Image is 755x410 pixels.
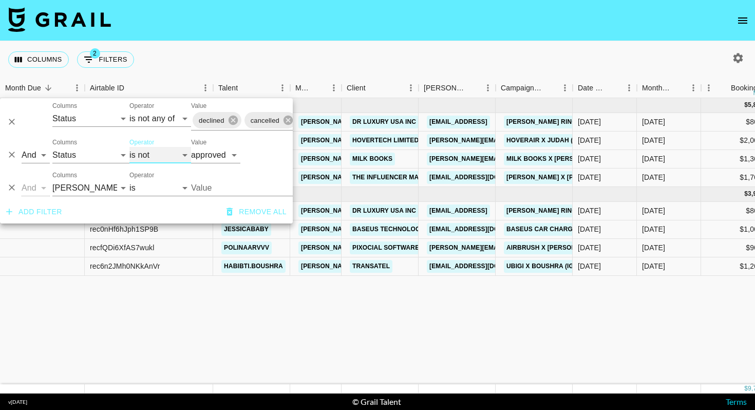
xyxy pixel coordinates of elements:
div: 10/07/2025 [578,172,601,182]
div: recfQDi6XfAS7wukl [90,243,154,253]
button: Menu [198,80,213,96]
div: Jul '25 [642,206,665,216]
div: Month Due [637,78,701,98]
button: Menu [621,80,637,96]
div: rec6n2JMh0NKkAnVr [90,261,160,271]
a: [PERSON_NAME][EMAIL_ADDRESS][DOMAIN_NAME] [298,171,466,184]
a: [PERSON_NAME][EMAIL_ADDRESS][DOMAIN_NAME] [427,134,594,147]
a: [PERSON_NAME] Ring x [GEOGRAPHIC_DATA] [504,116,654,128]
span: 2 [90,48,100,59]
select: Logic operator [22,180,50,196]
label: Columns [52,138,77,147]
div: Talent [213,78,290,98]
button: open drawer [732,10,753,31]
a: Milk Books x [PERSON_NAME] (1 Reel + Story) [504,153,666,165]
div: $ [744,190,748,198]
a: [PERSON_NAME] Ring x [PERSON_NAME] (1IG) [504,204,656,217]
button: Sort [312,81,326,95]
div: declined [193,112,241,128]
a: [PERSON_NAME][EMAIL_ADDRESS][DOMAIN_NAME] [298,260,466,273]
div: Aug '25 [642,117,665,127]
button: Sort [716,81,731,95]
button: Delete [4,147,20,162]
a: habibti.boushra [221,260,286,273]
img: Grail Talent [8,7,111,32]
a: Transatel [350,260,392,273]
a: polinaarvvv [221,241,272,254]
label: Columns [52,102,77,110]
div: [PERSON_NAME] [424,78,466,98]
a: BASEUS TECHNOLOGY (HK) CO. LIMITED [350,223,482,236]
label: Operator [129,102,154,110]
div: Aug '25 [642,172,665,182]
button: Select columns [8,51,69,68]
div: Jul '25 [642,243,665,253]
button: Menu [686,80,701,96]
a: [PERSON_NAME] x [PERSON_NAME] (1 TikTok) [504,171,657,184]
button: Sort [543,81,557,95]
button: Sort [607,81,621,95]
a: [EMAIL_ADDRESS][DOMAIN_NAME] [427,223,542,236]
div: Date Created [578,78,607,98]
a: Ubigi x Boushra (IG + TT, 3 Stories) [504,260,629,273]
button: Delete [4,114,20,129]
div: 23/07/2025 [578,261,601,271]
a: [PERSON_NAME][EMAIL_ADDRESS][PERSON_NAME][DOMAIN_NAME] [427,241,647,254]
button: Show filters [77,51,134,68]
button: Add filter [2,202,66,221]
label: Value [191,102,206,110]
label: Operator [129,138,154,147]
div: $ [744,101,748,109]
button: Sort [366,81,380,95]
div: 10/07/2025 [578,135,601,145]
div: rec0nHf6hJph1SP9B [90,224,158,234]
button: Sort [41,81,55,95]
button: Sort [671,81,686,95]
button: Sort [466,81,480,95]
div: Jul '25 [642,224,665,234]
a: Terms [726,397,747,406]
span: declined [193,115,231,126]
div: Airtable ID [90,78,124,98]
div: Jul '25 [642,261,665,271]
a: [PERSON_NAME][EMAIL_ADDRESS][DOMAIN_NAME] [298,116,466,128]
a: DR LUXURY USA INC [350,204,419,217]
button: Menu [326,80,342,96]
div: Client [347,78,366,98]
div: Client [342,78,419,98]
button: Remove all [222,202,291,221]
button: Menu [480,80,496,96]
div: 11/07/2025 [578,154,601,164]
button: Menu [701,80,716,96]
a: DR LUXURY USA INC [350,116,419,128]
div: 15/07/2025 [578,243,601,253]
div: © Grail Talent [352,397,401,407]
a: HOVERTECH LIMITED [350,134,421,147]
button: Menu [403,80,419,96]
div: Airtable ID [85,78,213,98]
div: Month Due [5,78,41,98]
div: Date Created [573,78,637,98]
span: cancelled [244,115,286,126]
div: Booker [419,78,496,98]
button: Menu [557,80,573,96]
a: [PERSON_NAME][EMAIL_ADDRESS][DOMAIN_NAME] [298,241,466,254]
button: Menu [69,80,85,96]
a: Baseus Car Charger x [PERSON_NAME] [504,223,645,236]
a: [PERSON_NAME][EMAIL_ADDRESS][DOMAIN_NAME] [298,223,466,236]
a: [EMAIL_ADDRESS][DOMAIN_NAME] [427,260,542,273]
div: Campaign (Type) [496,78,573,98]
div: Month Due [642,78,671,98]
a: [EMAIL_ADDRESS] [427,116,490,128]
button: Delete [4,180,20,195]
div: $ [744,384,748,393]
a: [EMAIL_ADDRESS][DOMAIN_NAME] [427,171,542,184]
div: Aug '25 [642,135,665,145]
label: Operator [129,171,154,180]
div: Manager [295,78,312,98]
button: Menu [275,80,290,96]
a: [PERSON_NAME][EMAIL_ADDRESS][PERSON_NAME][DOMAIN_NAME] [427,153,647,165]
div: Aug '25 [642,154,665,164]
div: v [DATE] [8,399,27,405]
a: [PERSON_NAME][EMAIL_ADDRESS][DOMAIN_NAME] [298,134,466,147]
